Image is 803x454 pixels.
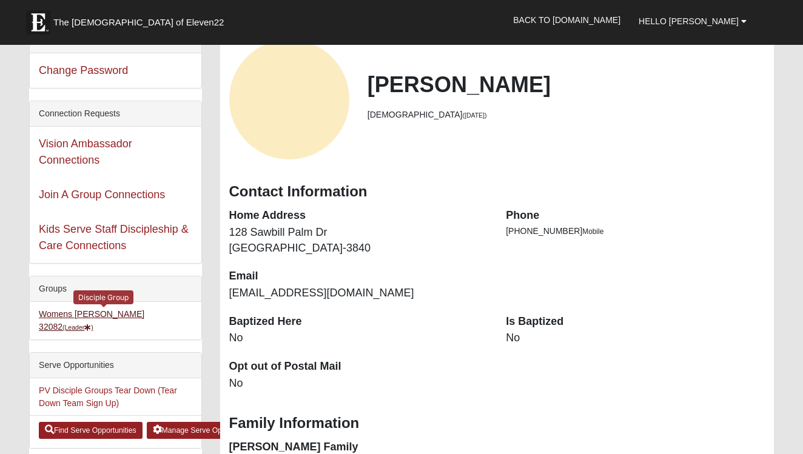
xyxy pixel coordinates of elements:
img: Eleven22 logo [26,10,50,35]
dt: Opt out of Postal Mail [229,359,488,375]
dd: 128 Sawbill Palm Dr [GEOGRAPHIC_DATA]-3840 [229,225,488,256]
small: ([DATE]) [462,112,486,119]
span: The [DEMOGRAPHIC_DATA] of Eleven22 [53,16,224,28]
h3: Family Information [229,415,765,432]
dd: No [506,330,765,346]
a: Vision Ambassador Connections [39,138,132,166]
div: Groups [30,276,201,302]
div: Connection Requests [30,101,201,127]
dt: Email [229,269,488,284]
a: Back to [DOMAIN_NAME] [504,5,630,35]
a: The [DEMOGRAPHIC_DATA] of Eleven22 [20,4,263,35]
dd: [EMAIL_ADDRESS][DOMAIN_NAME] [229,285,488,301]
a: PV Disciple Groups Tear Down (Tear Down Team Sign Up) [39,386,177,408]
a: Kids Serve Staff Discipleship & Care Connections [39,223,189,252]
dt: Is Baptized [506,314,765,330]
a: Hello [PERSON_NAME] [630,6,756,36]
a: Womens [PERSON_NAME] 32082(Leader) [39,309,144,332]
dt: Phone [506,208,765,224]
dt: Home Address [229,208,488,224]
li: [PHONE_NUMBER] [506,225,765,238]
h3: Contact Information [229,183,765,201]
a: Manage Serve Opportunities [147,422,263,439]
a: Join A Group Connections [39,189,165,201]
dt: Baptized Here [229,314,488,330]
a: Find Serve Opportunities [39,422,143,439]
dd: No [229,330,488,346]
a: Change Password [39,64,128,76]
li: [DEMOGRAPHIC_DATA] [368,108,765,121]
span: Hello [PERSON_NAME] [639,16,739,26]
div: Serve Opportunities [30,353,201,378]
a: View Fullsize Photo [229,39,349,159]
div: Disciple Group [73,290,133,304]
span: Mobile [582,227,603,236]
dd: No [229,376,488,392]
h2: [PERSON_NAME] [368,72,765,98]
small: (Leader ) [62,324,93,331]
